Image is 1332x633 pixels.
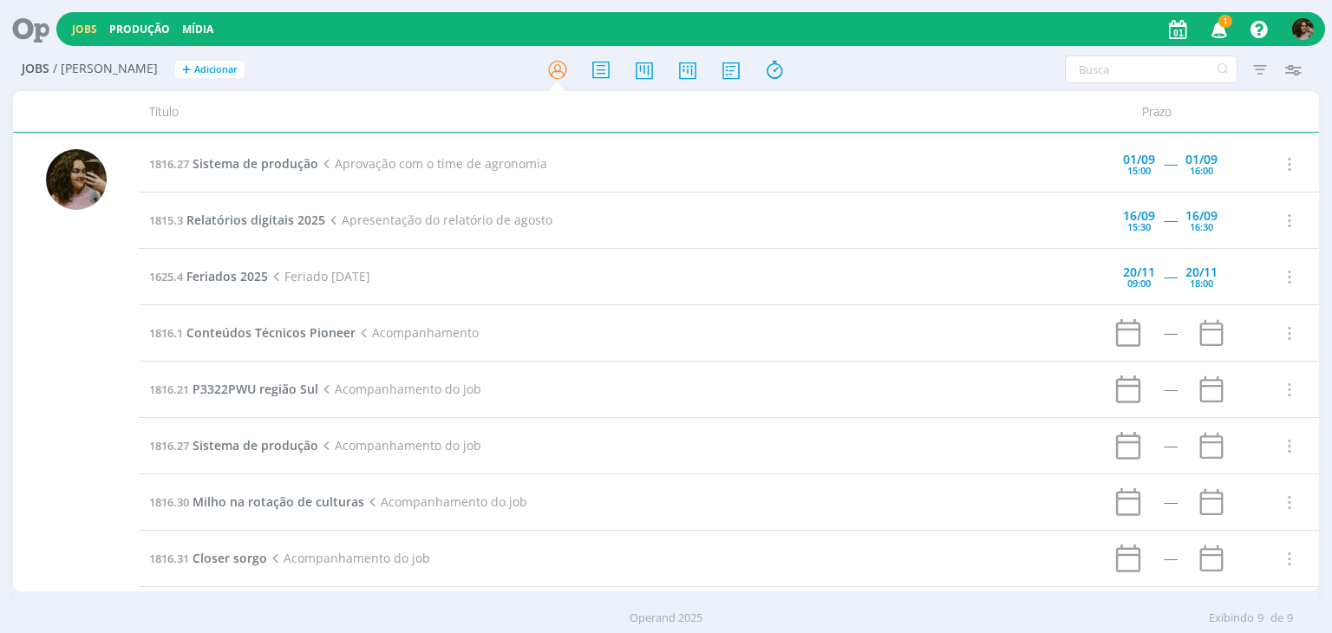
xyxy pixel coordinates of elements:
[1123,210,1155,222] div: 16/09
[186,212,325,228] span: Relatórios digitais 2025
[67,23,102,36] button: Jobs
[194,64,238,75] span: Adicionar
[149,494,189,510] span: 1816.30
[149,212,183,228] span: 1815.3
[182,22,213,36] a: Mídia
[149,550,267,566] a: 1816.31Closer sorgo
[149,212,325,228] a: 1815.3Relatórios digitais 2025
[364,493,526,510] span: Acompanhamento do job
[1200,14,1236,45] button: 1
[193,155,318,172] span: Sistema de produção
[318,437,480,454] span: Acompanhamento do job
[149,437,318,454] a: 1816.27Sistema de produção
[149,324,356,341] a: 1816.1Conteúdos Técnicos Pioneer
[325,212,552,228] span: Apresentação do relatório de agosto
[1123,153,1155,166] div: 01/09
[109,22,170,36] a: Produção
[186,324,356,341] span: Conteúdos Técnicos Pioneer
[149,381,318,397] a: 1816.21P3322PWU região Sul
[1270,610,1283,627] span: de
[1291,14,1315,44] button: N
[268,268,369,284] span: Feriado [DATE]
[1218,15,1232,28] span: 1
[22,62,49,76] span: Jobs
[149,551,189,566] span: 1816.31
[53,62,158,76] span: / [PERSON_NAME]
[175,61,245,79] button: +Adicionar
[1190,222,1213,232] div: 16:30
[1164,496,1177,508] div: -----
[1164,212,1177,228] span: -----
[1127,166,1151,175] div: 15:00
[1257,610,1263,627] span: 9
[1190,278,1213,288] div: 18:00
[104,23,175,36] button: Produção
[1164,268,1177,284] span: -----
[1185,266,1218,278] div: 20/11
[1127,278,1151,288] div: 09:00
[149,269,183,284] span: 1625.4
[186,268,268,284] span: Feriados 2025
[1065,55,1237,83] input: Busca
[149,156,189,172] span: 1816.27
[139,91,1059,132] div: Título
[182,61,191,79] span: +
[1164,552,1177,564] div: -----
[193,493,364,510] span: Milho na rotação de culturas
[1185,153,1218,166] div: 01/09
[318,155,546,172] span: Aprovação com o time de agronomia
[149,438,189,454] span: 1816.27
[1190,166,1213,175] div: 16:00
[1287,610,1293,627] span: 9
[46,149,107,210] img: N
[1164,383,1177,395] div: -----
[1123,266,1155,278] div: 20/11
[1185,210,1218,222] div: 16/09
[193,550,267,566] span: Closer sorgo
[149,155,318,172] a: 1816.27Sistema de produção
[1060,91,1254,132] div: Prazo
[177,23,219,36] button: Mídia
[149,268,268,284] a: 1625.4Feriados 2025
[267,550,429,566] span: Acompanhamento do job
[1164,155,1177,172] span: -----
[1164,440,1177,452] div: -----
[193,437,318,454] span: Sistema de produção
[1209,610,1254,627] span: Exibindo
[72,22,97,36] a: Jobs
[1127,222,1151,232] div: 15:30
[149,493,364,510] a: 1816.30Milho na rotação de culturas
[318,381,480,397] span: Acompanhamento do job
[149,325,183,341] span: 1816.1
[149,382,189,397] span: 1816.21
[1164,327,1177,339] div: -----
[356,324,478,341] span: Acompanhamento
[1292,18,1314,40] img: N
[193,381,318,397] span: P3322PWU região Sul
